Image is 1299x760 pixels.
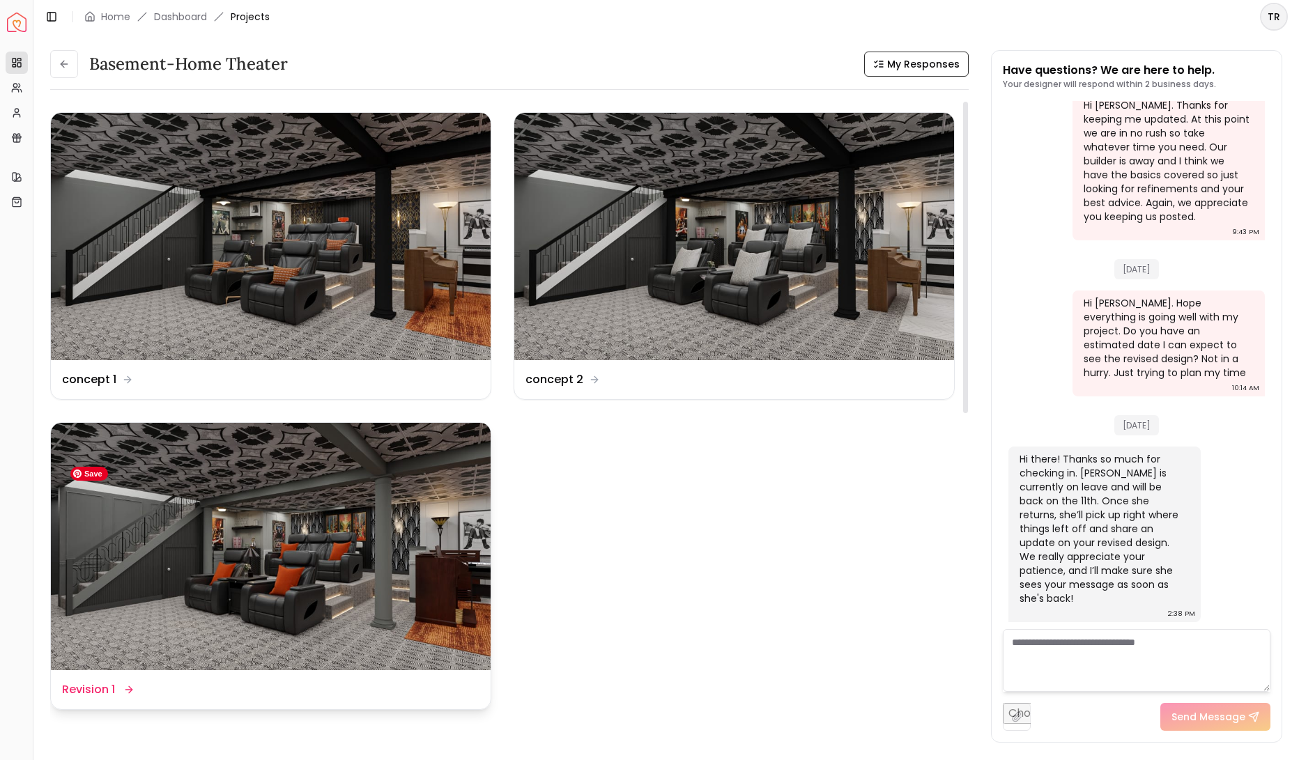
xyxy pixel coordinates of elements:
span: TR [1261,4,1286,29]
div: Hi [PERSON_NAME]. Hope everything is going well with my project. Do you have an estimated date I ... [1084,296,1251,380]
a: Spacejoy [7,13,26,32]
div: 9:43 PM [1232,225,1259,239]
p: Have questions? We are here to help. [1003,62,1216,79]
a: Revision 1Revision 1 [50,422,491,710]
dd: Revision 1 [62,681,115,698]
button: TR [1260,3,1288,31]
div: Hi there! Thanks so much for checking in. [PERSON_NAME] is currently on leave and will be back on... [1020,452,1187,605]
img: Revision 1 [51,423,491,670]
img: Spacejoy Logo [7,13,26,32]
p: Your designer will respond within 2 business days. [1003,79,1216,90]
a: concept 2concept 2 [514,112,955,400]
div: 10:14 AM [1232,381,1259,395]
a: concept 1concept 1 [50,112,491,400]
span: Projects [231,10,270,24]
dd: concept 2 [525,371,583,388]
a: Home [101,10,130,24]
span: [DATE] [1114,259,1159,279]
span: My Responses [887,57,960,71]
h3: Basement-Home theater [89,53,288,75]
button: My Responses [864,52,969,77]
span: [DATE] [1114,415,1159,435]
div: 2:38 PM [1168,607,1195,621]
div: Hi [PERSON_NAME]. Thanks for keeping me updated. At this point we are in no rush so take whatever... [1084,98,1251,224]
span: Save [70,467,108,481]
nav: breadcrumb [84,10,270,24]
a: Dashboard [154,10,207,24]
img: concept 1 [51,113,491,360]
img: concept 2 [514,113,954,360]
dd: concept 1 [62,371,116,388]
